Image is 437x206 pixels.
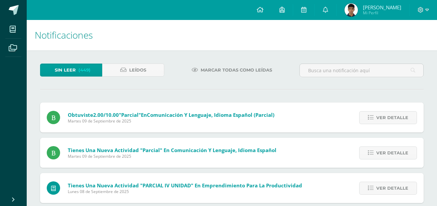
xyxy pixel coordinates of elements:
span: Tienes una nueva actividad "Parcial" En Comunicación y Lenguaje, Idioma Español [68,147,276,153]
span: (449) [78,64,90,76]
a: Sin leer(449) [40,64,102,77]
span: "Parcial" [119,111,141,118]
span: Leídos [129,64,146,76]
input: Busca una notificación aquí [300,64,423,77]
span: Martes 09 de Septiembre de 2025 [68,153,276,159]
span: Obtuviste en [68,111,274,118]
span: Comunicación y Lenguaje, Idioma Español (Parcial) [147,111,274,118]
span: Notificaciones [35,29,93,41]
span: Tienes una nueva actividad "PARCIAL IV UNIDAD" En Emprendimiento para la Productividad [68,182,302,189]
a: Marcar todas como leídas [183,64,280,77]
span: Ver detalle [376,111,408,124]
span: Ver detalle [376,147,408,159]
span: Ver detalle [376,182,408,194]
a: Leídos [102,64,164,77]
span: Mi Perfil [363,10,401,16]
span: Marcar todas como leídas [201,64,272,76]
span: [PERSON_NAME] [363,4,401,11]
span: Sin leer [55,64,76,76]
span: Lunes 08 de Septiembre de 2025 [68,189,302,194]
img: c9241c094684360b8bffeabfbd8cc77f.png [345,3,358,17]
span: Martes 09 de Septiembre de 2025 [68,118,274,124]
span: 2.00/10.00 [93,111,119,118]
